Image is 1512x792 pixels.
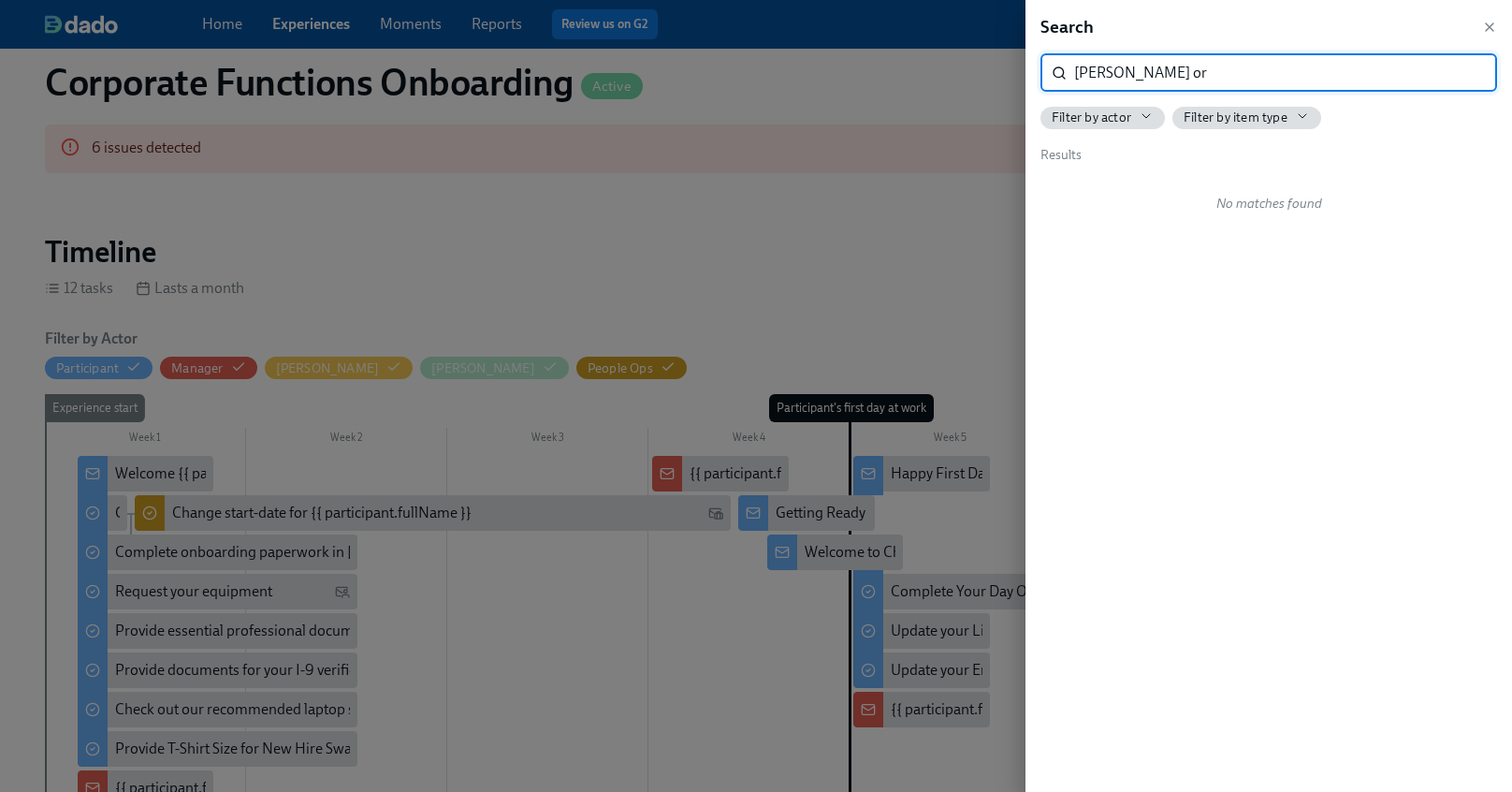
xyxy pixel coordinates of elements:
button: Filter by item type [1172,107,1321,129]
button: Filter by actor [1040,107,1165,129]
span: Results [1040,147,1082,163]
h5: Search [1040,15,1094,39]
span: Filter by actor [1052,109,1131,126]
span: Filter by item type [1184,109,1287,126]
i: No matches found [1216,196,1322,212]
